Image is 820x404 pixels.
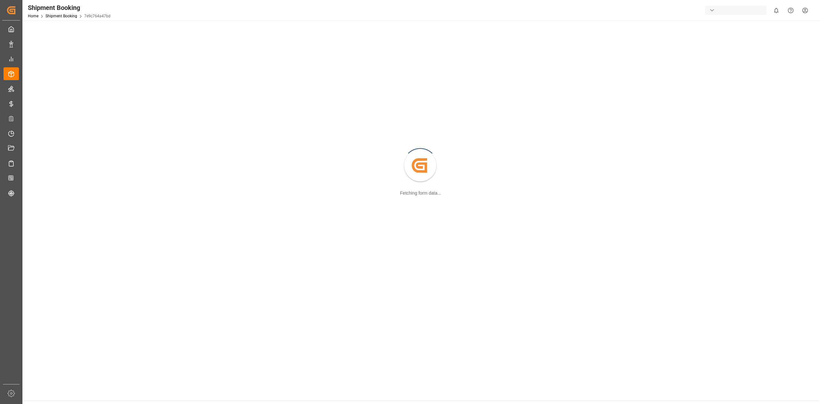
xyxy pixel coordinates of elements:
[28,3,111,13] div: Shipment Booking
[28,14,38,18] a: Home
[769,3,783,18] button: show 0 new notifications
[45,14,77,18] a: Shipment Booking
[400,190,441,197] div: Fetching form data...
[783,3,798,18] button: Help Center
